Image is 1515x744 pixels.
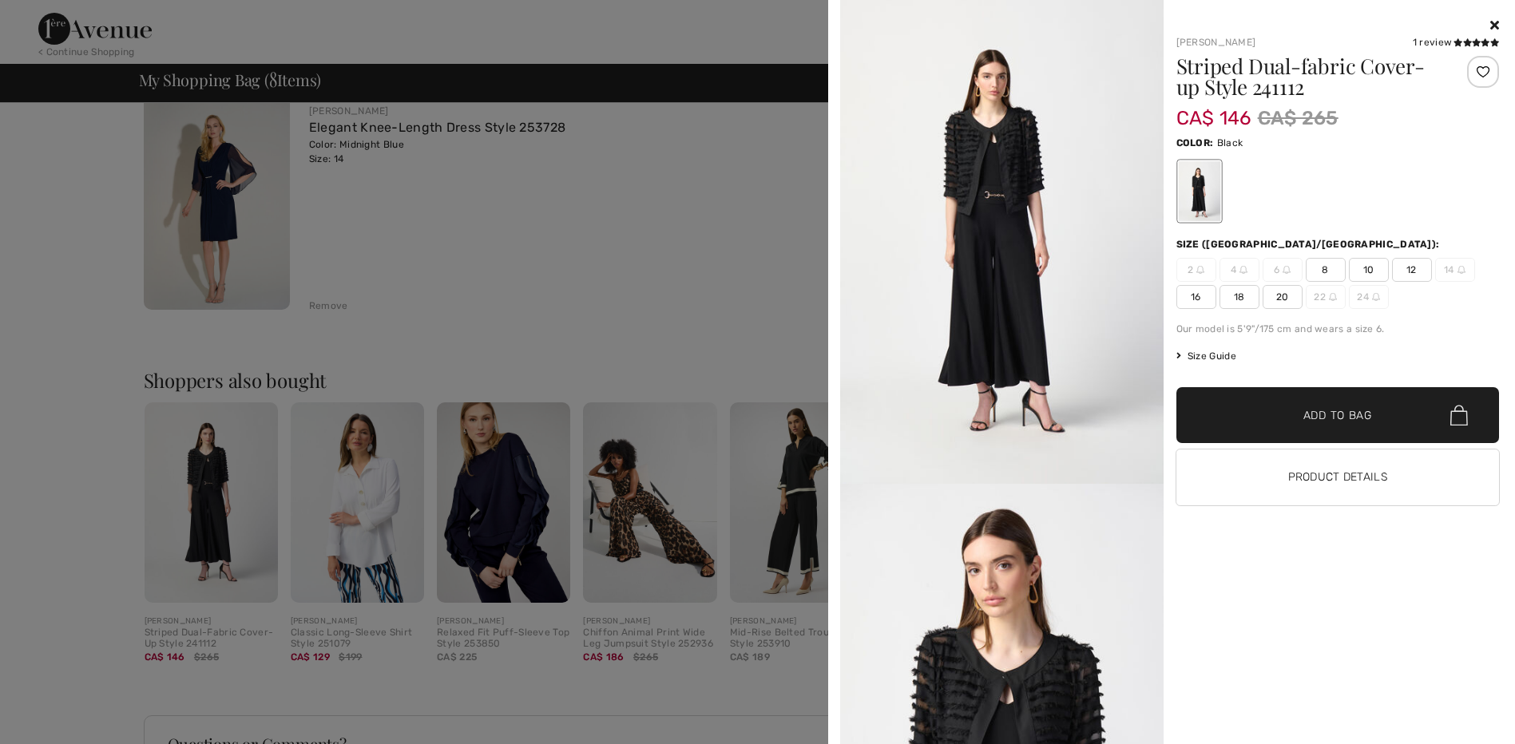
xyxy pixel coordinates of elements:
[1283,266,1291,274] img: ring-m.svg
[1303,407,1372,424] span: Add to Bag
[1176,56,1446,97] h1: Striped Dual-fabric Cover-up Style 241112
[1392,258,1432,282] span: 12
[1176,387,1500,443] button: Add to Bag
[1196,266,1204,274] img: ring-m.svg
[1457,266,1465,274] img: ring-m.svg
[1176,349,1236,363] span: Size Guide
[1413,35,1499,49] div: 1 review
[1217,137,1243,148] span: Black
[1176,237,1443,251] div: Size ([GEOGRAPHIC_DATA]/[GEOGRAPHIC_DATA]):
[1263,285,1303,309] span: 20
[1220,258,1259,282] span: 4
[1176,137,1214,148] span: Color:
[1178,161,1220,221] div: Black
[1239,266,1247,274] img: ring-m.svg
[1450,405,1468,425] img: Bag.svg
[1258,104,1339,133] span: CA$ 265
[1176,285,1216,309] span: 16
[36,11,69,26] span: Help
[1176,37,1256,48] a: [PERSON_NAME]
[1263,258,1303,282] span: 6
[1306,285,1346,309] span: 22
[1220,285,1259,309] span: 18
[1176,449,1500,505] button: Product Details
[1349,285,1389,309] span: 24
[1349,258,1389,282] span: 10
[1329,293,1337,301] img: ring-m.svg
[1176,322,1500,336] div: Our model is 5'9"/175 cm and wears a size 6.
[1176,258,1216,282] span: 2
[1176,91,1251,129] span: CA$ 146
[1306,258,1346,282] span: 8
[1372,293,1380,301] img: ring-m.svg
[1435,258,1475,282] span: 14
